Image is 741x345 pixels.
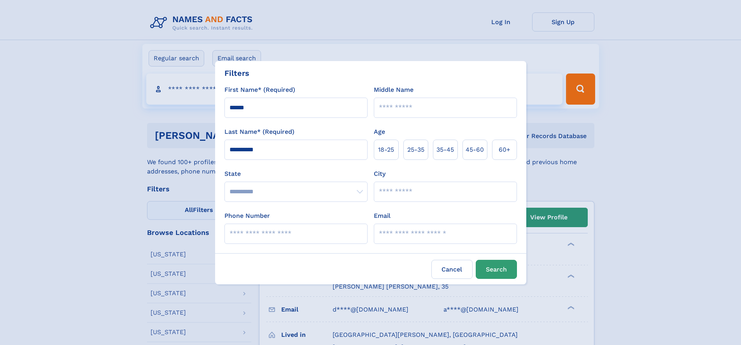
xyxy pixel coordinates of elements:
[378,145,394,154] span: 18‑25
[224,211,270,221] label: Phone Number
[374,85,413,95] label: Middle Name
[499,145,510,154] span: 60+
[436,145,454,154] span: 35‑45
[224,85,295,95] label: First Name* (Required)
[466,145,484,154] span: 45‑60
[224,169,368,179] label: State
[407,145,424,154] span: 25‑35
[374,169,385,179] label: City
[224,127,294,137] label: Last Name* (Required)
[476,260,517,279] button: Search
[431,260,473,279] label: Cancel
[374,127,385,137] label: Age
[224,67,249,79] div: Filters
[374,211,391,221] label: Email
